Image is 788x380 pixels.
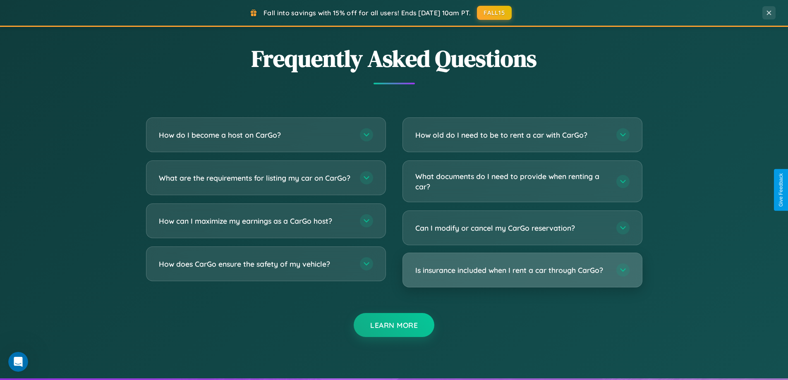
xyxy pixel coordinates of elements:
[415,130,608,140] h3: How old do I need to be to rent a car with CarGo?
[415,171,608,191] h3: What documents do I need to provide when renting a car?
[477,6,512,20] button: FALL15
[354,313,434,337] button: Learn More
[415,265,608,275] h3: Is insurance included when I rent a car through CarGo?
[146,43,642,74] h2: Frequently Asked Questions
[415,223,608,233] h3: Can I modify or cancel my CarGo reservation?
[159,130,352,140] h3: How do I become a host on CarGo?
[778,173,784,207] div: Give Feedback
[159,216,352,226] h3: How can I maximize my earnings as a CarGo host?
[263,9,471,17] span: Fall into savings with 15% off for all users! Ends [DATE] 10am PT.
[159,259,352,269] h3: How does CarGo ensure the safety of my vehicle?
[8,352,28,372] iframe: Intercom live chat
[159,173,352,183] h3: What are the requirements for listing my car on CarGo?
